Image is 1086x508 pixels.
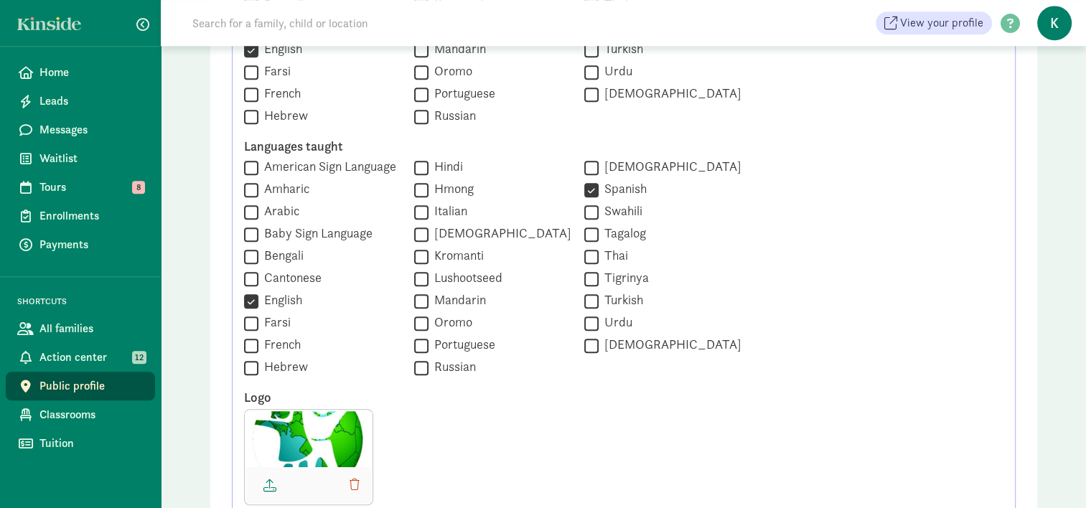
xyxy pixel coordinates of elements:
[900,14,983,32] span: View your profile
[599,336,741,353] label: [DEMOGRAPHIC_DATA]
[429,247,484,264] label: Kromanti
[429,180,474,197] label: Hmong
[39,64,144,81] span: Home
[6,400,155,429] a: Classrooms
[258,225,373,242] label: Baby Sign Language
[599,85,741,102] label: [DEMOGRAPHIC_DATA]
[6,314,155,343] a: All families
[429,225,571,242] label: [DEMOGRAPHIC_DATA]
[6,230,155,259] a: Payments
[39,236,144,253] span: Payments
[599,202,642,220] label: Swahili
[6,58,155,87] a: Home
[39,121,144,138] span: Messages
[132,181,145,194] span: 8
[599,158,741,175] label: [DEMOGRAPHIC_DATA]
[39,406,144,423] span: Classrooms
[429,291,486,309] label: Mandarin
[6,372,155,400] a: Public profile
[429,314,472,331] label: Oromo
[599,225,646,242] label: Tagalog
[6,87,155,116] a: Leads
[6,343,155,372] a: Action center 12
[429,336,495,353] label: Portuguese
[258,336,301,353] label: French
[258,158,396,175] label: American Sign Language
[39,320,144,337] span: All families
[39,179,144,196] span: Tours
[6,429,155,458] a: Tuition
[258,107,308,124] label: Hebrew
[429,358,476,375] label: Russian
[429,40,486,57] label: Mandarin
[429,158,463,175] label: Hindi
[39,349,144,366] span: Action center
[184,9,586,37] input: Search for a family, child or location
[258,202,299,220] label: Arabic
[429,202,467,220] label: Italian
[244,138,1003,155] label: Languages taught
[258,314,291,331] label: Farsi
[599,180,647,197] label: Spanish
[599,291,643,309] label: Turkish
[132,351,146,364] span: 12
[599,40,643,57] label: Turkish
[39,207,144,225] span: Enrollments
[876,11,992,34] a: View your profile
[6,173,155,202] a: Tours 8
[244,389,1003,406] label: Logo
[258,85,301,102] label: French
[429,62,472,80] label: Oromo
[258,269,322,286] label: Cantonese
[258,180,309,197] label: Amharic
[429,107,476,124] label: Russian
[258,62,291,80] label: Farsi
[39,93,144,110] span: Leads
[6,116,155,144] a: Messages
[599,62,632,80] label: Urdu
[599,314,632,331] label: Urdu
[6,202,155,230] a: Enrollments
[599,269,649,286] label: Tigrinya
[39,377,144,395] span: Public profile
[6,144,155,173] a: Waitlist
[258,40,302,57] label: English
[1037,6,1072,40] span: K
[258,358,308,375] label: Hebrew
[39,150,144,167] span: Waitlist
[599,247,628,264] label: Thai
[258,291,302,309] label: English
[1014,439,1086,508] iframe: Chat Widget
[429,85,495,102] label: Portuguese
[258,247,304,264] label: Bengali
[39,435,144,452] span: Tuition
[429,269,502,286] label: Lushootseed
